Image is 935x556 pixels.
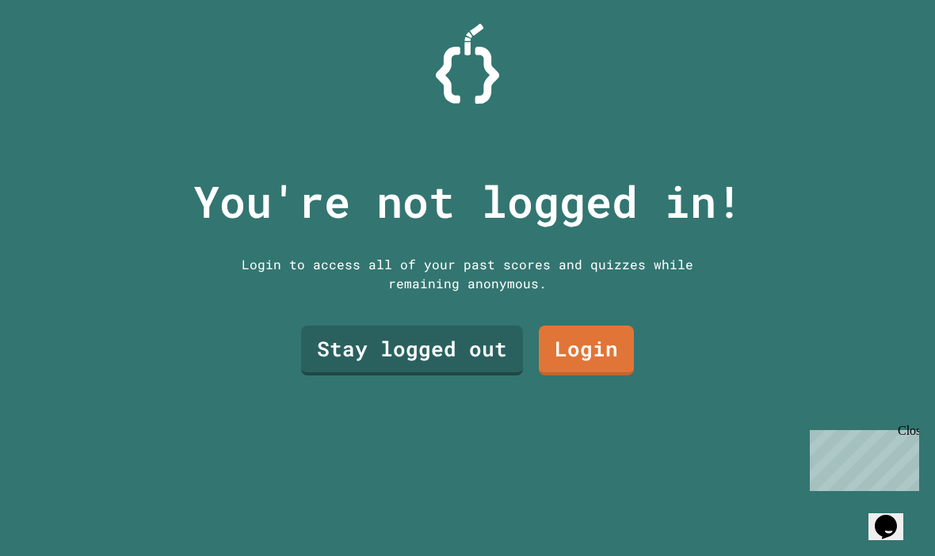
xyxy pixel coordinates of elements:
[436,24,499,104] img: Logo.svg
[539,326,634,375] a: Login
[193,169,742,234] p: You're not logged in!
[803,424,919,491] iframe: chat widget
[301,326,523,375] a: Stay logged out
[868,493,919,540] iframe: chat widget
[6,6,109,101] div: Chat with us now!Close
[230,255,705,293] div: Login to access all of your past scores and quizzes while remaining anonymous.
